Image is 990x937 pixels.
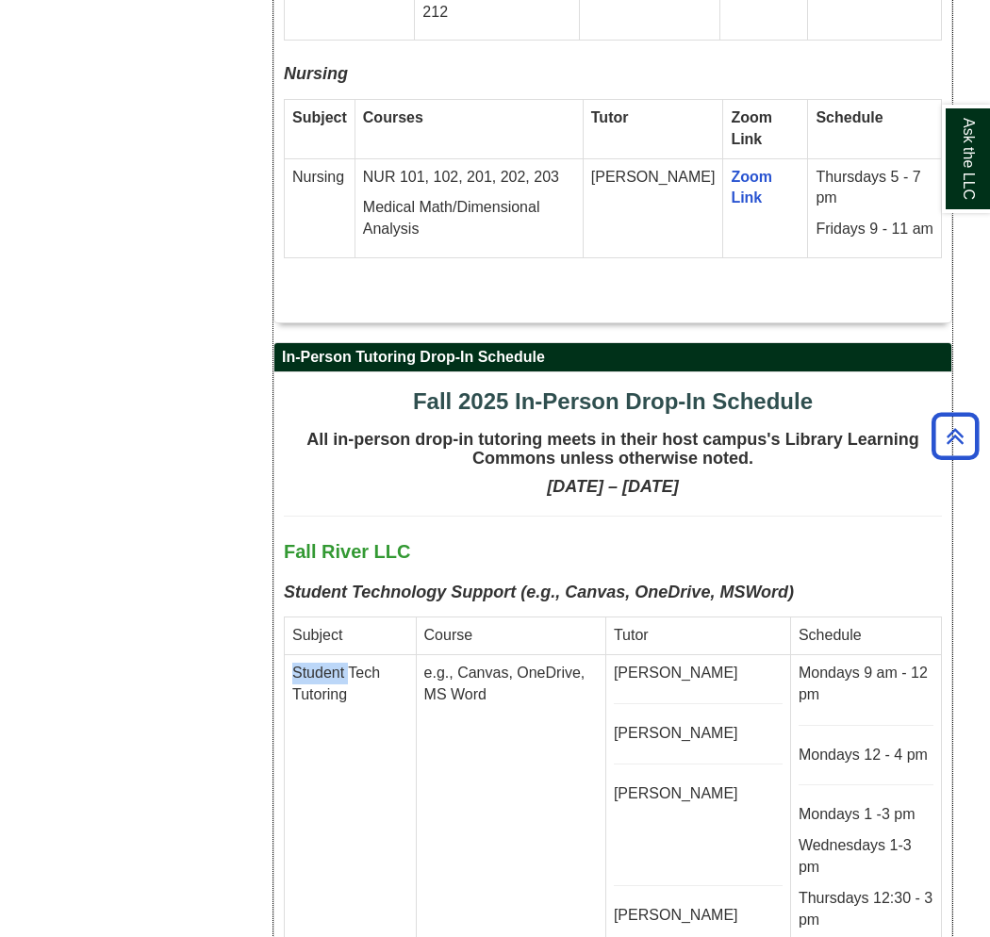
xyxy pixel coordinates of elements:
p: Mondays 9 am - 12 pm [799,663,933,706]
td: Nursing [285,158,355,258]
b: Student Technology Support (e.g., Canvas, OneDrive, MSWord) [284,583,794,601]
p: Wednesdays 1-3 pm [799,835,933,879]
span: Fall 2025 In-Person Drop-In Schedule [413,388,813,414]
p: Mondays 12 - 4 pm [799,745,933,766]
strong: Schedule [816,109,883,125]
td: Subject [285,617,417,655]
span: Fall River LLC [284,541,410,562]
strong: Tutor [591,109,629,125]
p: NUR 101, 102, 201, 202, 203 [363,167,575,189]
td: Tutor [605,617,790,655]
p: [PERSON_NAME] [614,905,783,927]
p: [PERSON_NAME] [614,723,783,745]
p: Mondays 1 -3 pm [799,804,933,826]
strong: Zoom Link [731,109,772,147]
p: Fridays 9 - 11 am [816,219,933,240]
strong: [DATE] – [DATE] [547,477,678,496]
td: Course [416,617,605,655]
p: e.g., Canvas, OneDrive, MS Word [424,663,598,706]
p: [PERSON_NAME] [614,663,783,684]
strong: Subject [292,109,347,125]
p: [PERSON_NAME] [614,783,783,805]
h2: In-Person Tutoring Drop-In Schedule [274,343,951,372]
i: Nursing [284,64,348,83]
strong: Courses [363,109,423,125]
strong: All in-person drop-in tutoring meets in their host campus's Library Learning Commons unless other... [306,430,918,468]
p: Thursdays 12:30 - 3 pm [799,888,933,931]
td: [PERSON_NAME] [583,158,723,258]
p: Thursdays 5 - 7 pm [816,167,933,210]
td: Schedule [790,617,941,655]
p: Medical Math/Dimensional Analysis [363,197,575,240]
a: Zoom Link [731,169,772,206]
a: Back to Top [925,423,985,449]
